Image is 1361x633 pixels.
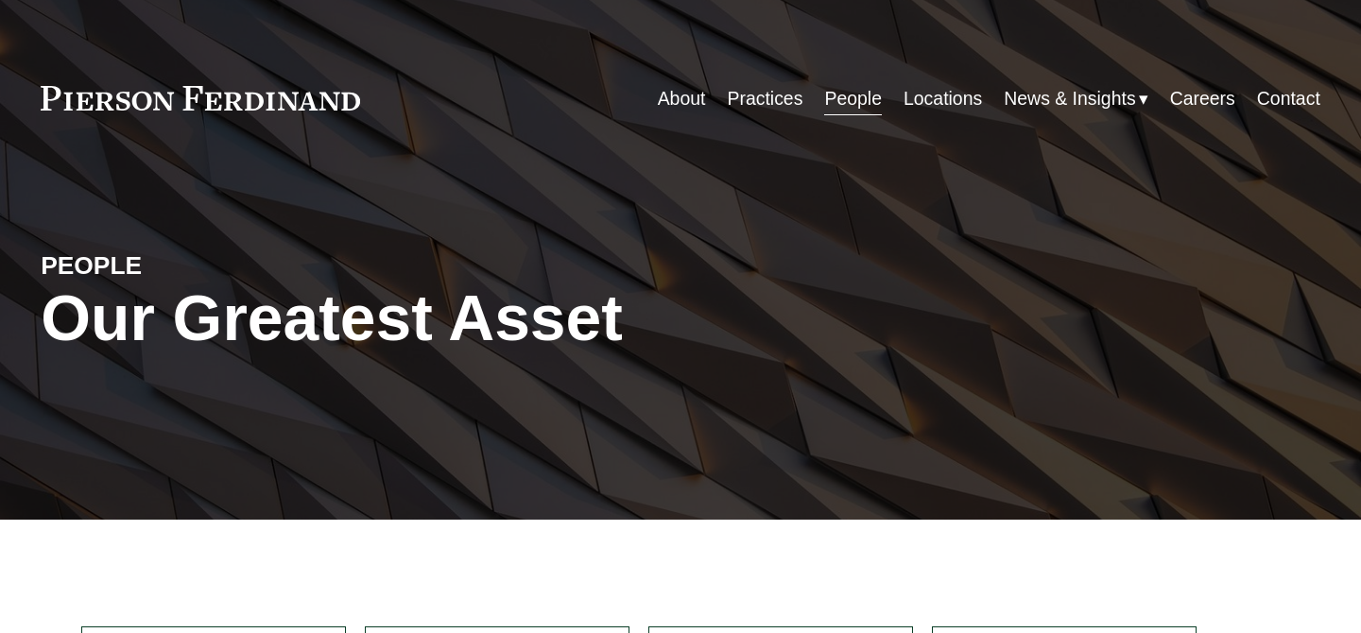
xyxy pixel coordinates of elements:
a: People [824,80,882,117]
h4: PEOPLE [41,250,360,282]
h1: Our Greatest Asset [41,282,893,355]
a: folder dropdown [1004,80,1147,117]
a: Contact [1257,80,1320,117]
a: Locations [904,80,982,117]
span: News & Insights [1004,82,1135,115]
a: About [658,80,706,117]
a: Careers [1170,80,1235,117]
a: Practices [727,80,802,117]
